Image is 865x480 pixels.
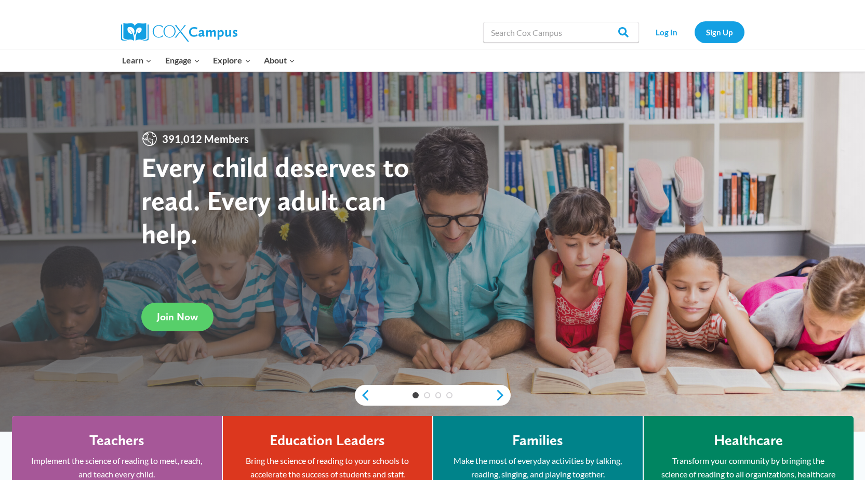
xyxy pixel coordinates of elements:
a: Log In [644,21,689,43]
a: next [495,389,511,401]
h4: Healthcare [714,432,783,449]
span: Learn [122,54,152,67]
nav: Secondary Navigation [644,21,744,43]
span: About [264,54,295,67]
span: Engage [165,54,200,67]
a: 2 [424,392,430,398]
h4: Families [512,432,563,449]
h4: Teachers [89,432,144,449]
a: Join Now [141,303,214,331]
a: previous [355,389,370,401]
a: 3 [435,392,442,398]
a: 1 [412,392,419,398]
a: Sign Up [695,21,744,43]
input: Search Cox Campus [483,22,639,43]
a: 4 [446,392,453,398]
span: Join Now [157,310,198,323]
nav: Primary Navigation [116,49,302,71]
strong: Every child deserves to read. Every adult can help. [141,150,409,250]
span: Explore [213,54,250,67]
span: 391,012 Members [158,131,253,147]
h4: Education Leaders [270,432,385,449]
img: Cox Campus [121,23,237,42]
div: content slider buttons [355,385,511,406]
